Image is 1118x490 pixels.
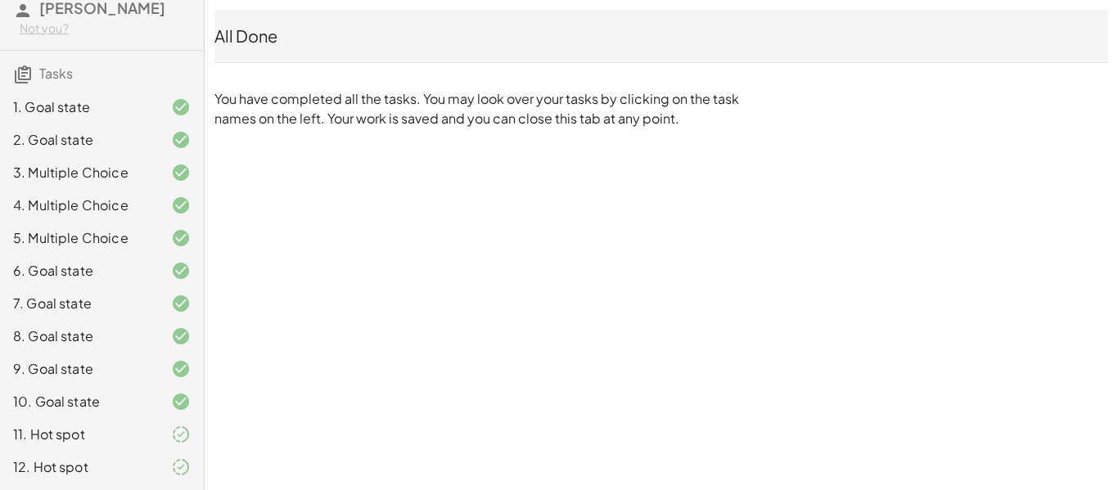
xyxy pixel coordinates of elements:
span: Tasks [39,65,73,82]
div: 7. Goal state [13,294,145,313]
i: Task finished and correct. [171,163,191,182]
i: Task finished and part of it marked as correct. [171,457,191,477]
i: Task finished and correct. [171,196,191,215]
p: You have completed all the tasks. You may look over your tasks by clicking on the task names on t... [214,89,746,128]
div: All Done [214,25,1108,47]
div: 8. Goal state [13,326,145,346]
i: Task finished and correct. [171,392,191,411]
div: 4. Multiple Choice [13,196,145,215]
i: Task finished and correct. [171,294,191,313]
i: Task finished and correct. [171,326,191,346]
i: Task finished and correct. [171,359,191,379]
div: Not you? [20,20,191,37]
div: 1. Goal state [13,97,145,117]
i: Task finished and correct. [171,130,191,150]
i: Task finished and correct. [171,228,191,248]
div: 6. Goal state [13,261,145,281]
div: 9. Goal state [13,359,145,379]
div: 5. Multiple Choice [13,228,145,248]
i: Task finished and correct. [171,97,191,117]
div: 3. Multiple Choice [13,163,145,182]
i: Task finished and part of it marked as correct. [171,425,191,444]
div: 12. Hot spot [13,457,145,477]
i: Task finished and correct. [171,261,191,281]
div: 2. Goal state [13,130,145,150]
div: 11. Hot spot [13,425,145,444]
div: 10. Goal state [13,392,145,411]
